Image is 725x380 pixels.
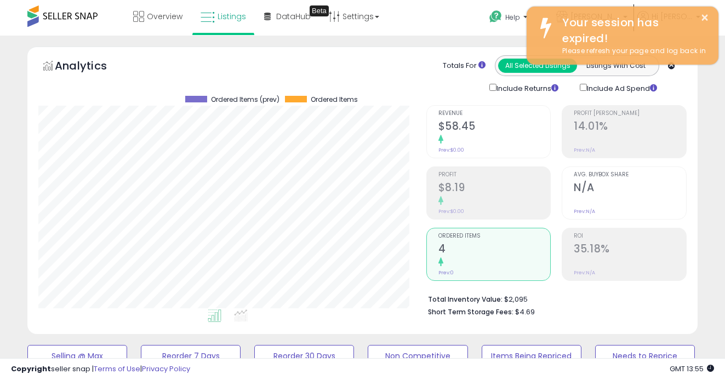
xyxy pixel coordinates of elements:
[368,345,467,367] button: Non Competitive
[142,364,190,374] a: Privacy Policy
[554,46,710,56] div: Please refresh your page and log back in
[670,364,714,374] span: 2025-08-11 13:55 GMT
[276,11,311,22] span: DataHub
[700,11,709,25] button: ×
[574,111,686,117] span: Profit [PERSON_NAME]
[576,59,655,73] button: Listings With Cost
[574,172,686,178] span: Avg. Buybox Share
[310,5,329,16] div: Tooltip anchor
[438,243,551,257] h2: 4
[94,364,140,374] a: Terms of Use
[211,96,279,103] span: Ordered Items (prev)
[438,111,551,117] span: Revenue
[574,233,686,239] span: ROI
[574,181,686,196] h2: N/A
[311,96,358,103] span: Ordered Items
[438,181,551,196] h2: $8.19
[141,345,241,367] button: Reorder 7 Days
[515,307,535,317] span: $4.69
[574,120,686,135] h2: 14.01%
[438,269,454,276] small: Prev: 0
[574,147,595,153] small: Prev: N/A
[443,61,486,71] div: Totals For
[438,208,464,215] small: Prev: $0.00
[254,345,354,367] button: Reorder 30 Days
[481,82,572,94] div: Include Returns
[595,345,695,367] button: Needs to Reprice
[482,345,581,367] button: Items Being Repriced
[572,82,675,94] div: Include Ad Spend
[428,292,678,305] li: $2,095
[574,208,595,215] small: Prev: N/A
[574,243,686,257] h2: 35.18%
[505,13,520,22] span: Help
[554,15,710,46] div: Your session has expired!
[438,233,551,239] span: Ordered Items
[27,345,127,367] button: Selling @ Max
[481,2,546,36] a: Help
[11,364,51,374] strong: Copyright
[498,59,577,73] button: All Selected Listings
[438,147,464,153] small: Prev: $0.00
[428,295,503,304] b: Total Inventory Value:
[11,364,190,375] div: seller snap | |
[489,10,503,24] i: Get Help
[438,172,551,178] span: Profit
[428,307,513,316] b: Short Term Storage Fees:
[147,11,182,22] span: Overview
[574,269,595,276] small: Prev: N/A
[55,58,128,76] h5: Analytics
[438,120,551,135] h2: $58.45
[218,11,246,22] span: Listings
